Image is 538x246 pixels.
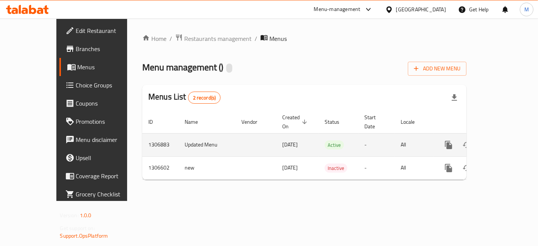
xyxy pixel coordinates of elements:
button: more [440,136,458,154]
a: Edit Restaurant [59,22,146,40]
td: - [358,133,395,156]
span: Get support on: [60,223,95,233]
a: Choice Groups [59,76,146,94]
td: - [358,156,395,179]
span: Menus [269,34,287,43]
span: Coverage Report [76,171,140,181]
span: Vendor [241,117,267,126]
div: Inactive [325,163,347,173]
span: Created On [282,113,309,131]
th: Actions [434,111,518,134]
span: Name [185,117,208,126]
a: Menu disclaimer [59,131,146,149]
h2: Menus List [148,91,221,104]
span: Start Date [364,113,386,131]
span: Version: [60,210,79,220]
span: ID [148,117,163,126]
td: All [395,156,434,179]
span: Upsell [76,153,140,162]
li: / [255,34,257,43]
span: 1.0.0 [80,210,92,220]
div: Active [325,140,344,149]
span: Locale [401,117,424,126]
div: Total records count [188,92,221,104]
td: new [179,156,235,179]
span: Status [325,117,349,126]
button: Add New Menu [408,62,466,76]
span: M [524,5,529,14]
a: Grocery Checklist [59,185,146,203]
span: Inactive [325,164,347,173]
td: 1306883 [142,133,179,156]
nav: breadcrumb [142,34,466,44]
a: Coverage Report [59,167,146,185]
li: / [169,34,172,43]
a: Promotions [59,112,146,131]
span: Branches [76,44,140,53]
a: Restaurants management [175,34,252,44]
span: Add New Menu [414,64,460,73]
span: Choice Groups [76,81,140,90]
span: [DATE] [282,163,298,173]
span: Edit Restaurant [76,26,140,35]
a: Support.OpsPlatform [60,231,108,241]
span: Menus [78,62,140,72]
a: Home [142,34,166,43]
a: Menus [59,58,146,76]
span: Restaurants management [184,34,252,43]
span: [DATE] [282,140,298,149]
button: more [440,159,458,177]
a: Upsell [59,149,146,167]
span: Menu management ( ) [142,59,223,76]
a: Coupons [59,94,146,112]
a: Branches [59,40,146,58]
span: Menu disclaimer [76,135,140,144]
td: Updated Menu [179,133,235,156]
td: All [395,133,434,156]
div: [GEOGRAPHIC_DATA] [396,5,446,14]
span: 2 record(s) [188,94,221,101]
td: 1306602 [142,156,179,179]
span: Coupons [76,99,140,108]
span: Promotions [76,117,140,126]
span: Grocery Checklist [76,190,140,199]
div: Menu-management [314,5,361,14]
div: Export file [445,89,463,107]
span: Active [325,141,344,149]
table: enhanced table [142,111,518,180]
button: Change Status [458,136,476,154]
